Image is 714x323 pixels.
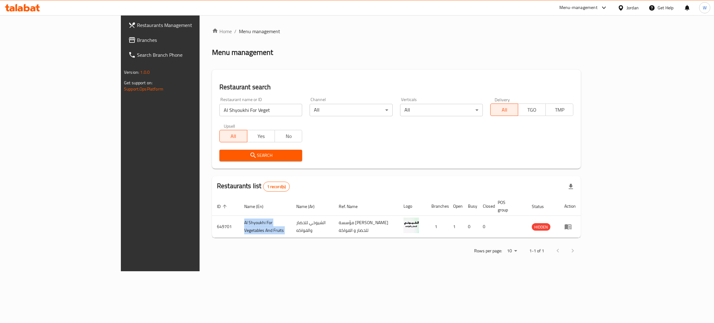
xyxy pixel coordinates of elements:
[548,105,571,114] span: TMP
[247,130,275,142] button: Yes
[140,68,150,76] span: 1.0.0
[263,182,290,192] div: Total records count
[217,181,290,192] h2: Restaurants list
[310,104,392,116] div: All
[495,97,510,102] label: Delivery
[124,79,152,87] span: Get support on:
[219,130,247,142] button: All
[532,203,552,210] span: Status
[296,203,323,210] span: Name (Ar)
[275,130,302,142] button: No
[627,4,639,11] div: Jordan
[559,4,597,11] div: Menu-management
[222,132,245,141] span: All
[426,216,448,238] td: 1
[463,197,478,216] th: Busy
[277,132,300,141] span: No
[426,197,448,216] th: Branches
[137,51,235,59] span: Search Branch Phone
[474,247,502,255] p: Rows per page:
[490,104,518,116] button: All
[505,246,519,256] div: Rows per page:
[403,218,419,233] img: Al Shyoukhi For Vegetables And Fruits
[239,28,280,35] span: Menu management
[224,152,297,159] span: Search
[123,33,240,47] a: Branches
[448,216,463,238] td: 1
[123,18,240,33] a: Restaurants Management
[493,105,516,114] span: All
[564,223,576,230] div: Menu
[239,216,291,238] td: Al Shyoukhi For Vegetables And Fruits
[212,28,581,35] nav: breadcrumb
[545,104,573,116] button: TMP
[123,47,240,62] a: Search Branch Phone
[498,199,519,214] span: POS group
[212,197,581,238] table: enhanced table
[518,104,546,116] button: TGO
[250,132,272,141] span: Yes
[529,247,544,255] p: 1-1 of 1
[463,216,478,238] td: 0
[224,124,235,128] label: Upsell
[219,150,302,161] button: Search
[559,197,581,216] th: Action
[219,104,302,116] input: Search for restaurant name or ID..
[400,104,483,116] div: All
[291,216,334,238] td: الشيوخي للخضار والفواكه
[703,4,707,11] span: W
[244,203,271,210] span: Name (En)
[137,36,235,44] span: Branches
[124,85,163,93] a: Support.OpsPlatform
[212,47,273,57] h2: Menu management
[399,197,426,216] th: Logo
[478,216,493,238] td: 0
[521,105,543,114] span: TGO
[563,179,578,194] div: Export file
[263,184,290,190] span: 1 record(s)
[124,68,139,76] span: Version:
[219,82,573,92] h2: Restaurant search
[448,197,463,216] th: Open
[217,203,229,210] span: ID
[478,197,493,216] th: Closed
[334,216,398,238] td: مؤسسة [PERSON_NAME] للخضار و الفواكة
[532,223,550,231] span: HIDDEN
[137,21,235,29] span: Restaurants Management
[339,203,366,210] span: Ref. Name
